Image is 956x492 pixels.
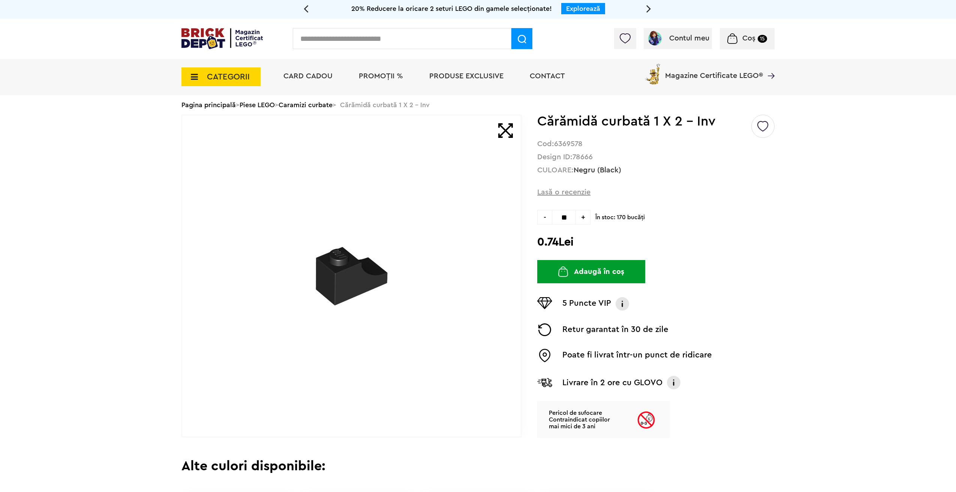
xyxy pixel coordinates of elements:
[537,323,552,336] img: Returnare
[537,154,775,161] div: Design ID:
[615,297,630,311] img: Info VIP
[665,62,763,79] span: Magazine Certificate LEGO®
[537,297,552,309] img: Puncte VIP
[537,115,750,128] h1: Cărămidă curbată 1 X 2 - Inv
[181,95,775,115] div: > > > Cărămidă curbată 1 X 2 - Inv
[537,187,590,197] span: Lasă o recenzie
[207,73,250,81] span: CATEGORII
[647,34,709,42] a: Contul meu
[666,375,681,390] img: Info livrare cu GLOVO
[562,323,668,336] p: Retur garantat în 30 de zile
[181,459,775,474] h1: Alte culori disponibile:
[537,378,552,387] img: Livrare Glovo
[537,235,775,249] h2: 0.74Lei
[240,102,275,108] a: Piese LEGO
[562,377,662,389] p: Livrare în 2 ore cu GLOVO
[429,72,503,80] a: Produse exclusive
[669,34,709,42] span: Contul meu
[283,72,333,80] a: Card Cadou
[181,102,236,108] a: Pagina principală
[572,153,593,161] strong: 78666
[636,401,656,439] img: Age limit
[537,260,645,283] button: Adaugă în coș
[530,72,565,80] a: Contact
[562,349,712,362] p: Poate fi livrat într-un punct de ridicare
[742,34,755,42] span: Coș
[576,210,590,224] span: +
[537,167,775,174] div: CULOARE:
[279,102,333,108] a: Caramizi curbate
[537,141,775,148] div: Cod:
[574,166,621,174] a: Negru (Black)
[763,62,775,70] a: Magazine Certificate LEGO®
[316,240,388,312] img: Cărămidă curbată 1 X 2 - Inv
[537,210,552,224] span: -
[562,297,611,311] p: 5 Puncte VIP
[537,349,552,362] img: Easybox
[595,210,775,221] span: În stoc: 170 bucăţi
[359,72,403,80] a: PROMOȚII %
[351,5,552,12] span: 20% Reducere la oricare 2 seturi LEGO din gamele selecționate!
[566,5,600,12] a: Explorează
[554,140,583,148] strong: 6369578
[758,35,767,43] small: 15
[537,401,636,439] p: Pericol de sufocare Contraindicat copiilor mai mici de 3 ani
